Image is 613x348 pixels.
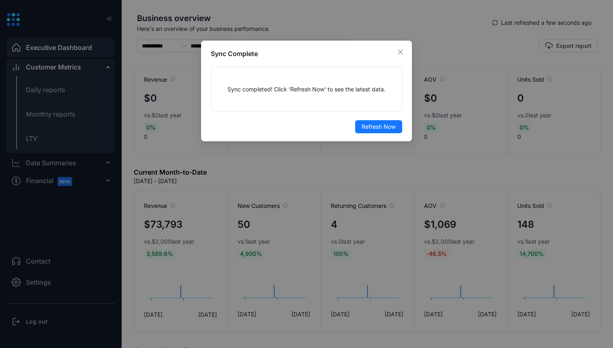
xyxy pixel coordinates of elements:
[211,49,402,58] div: Sync Complete
[394,45,407,58] button: Close
[397,49,404,55] span: close
[355,120,402,133] button: Refresh Now
[362,122,396,131] span: Refresh Now
[218,85,395,94] p: Sync completed! Click 'Refresh Now' to see the latest data.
